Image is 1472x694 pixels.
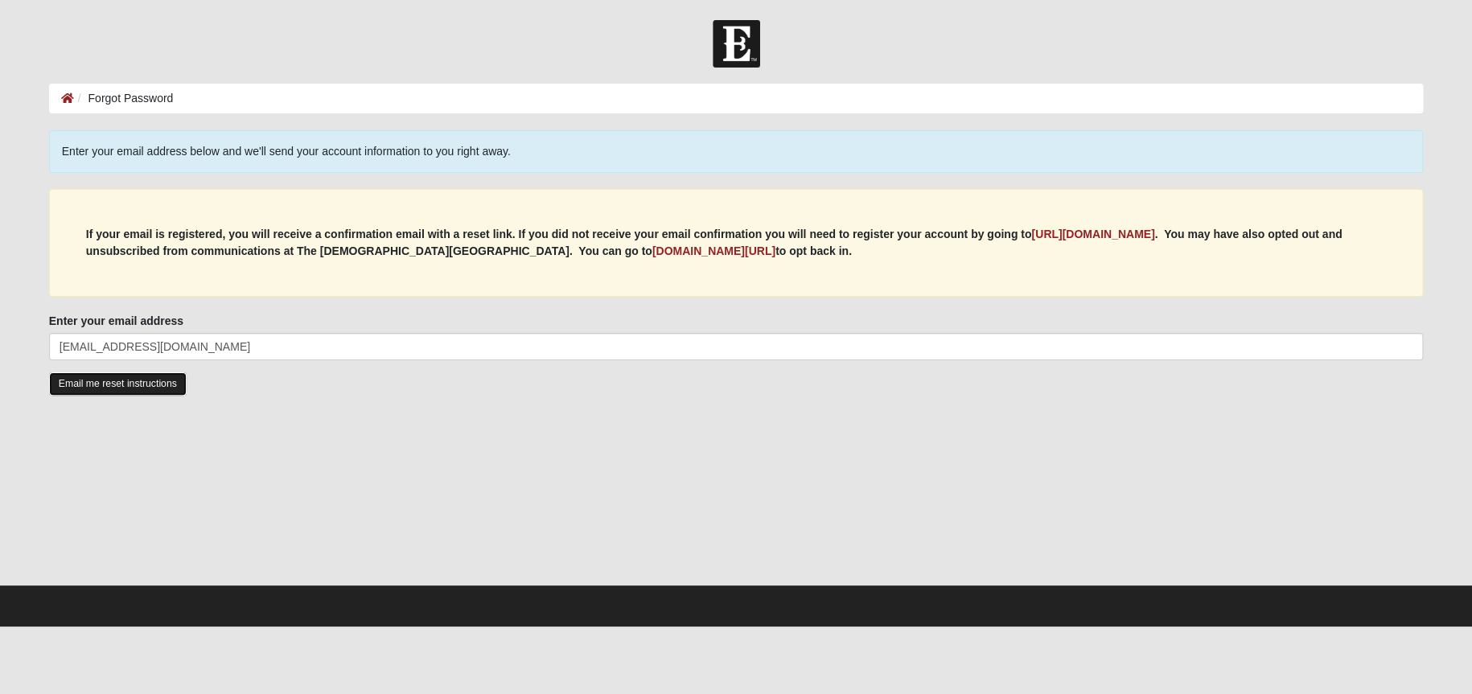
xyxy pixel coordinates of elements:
[713,20,760,68] img: Church of Eleven22 Logo
[49,372,187,396] input: Email me reset instructions
[74,90,174,107] li: Forgot Password
[1031,228,1154,240] a: [URL][DOMAIN_NAME]
[49,130,1424,173] div: Enter your email address below and we'll send your account information to you right away.
[86,226,1387,260] p: If your email is registered, you will receive a confirmation email with a reset link. If you did ...
[49,313,183,329] label: Enter your email address
[652,244,775,257] a: [DOMAIN_NAME][URL]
